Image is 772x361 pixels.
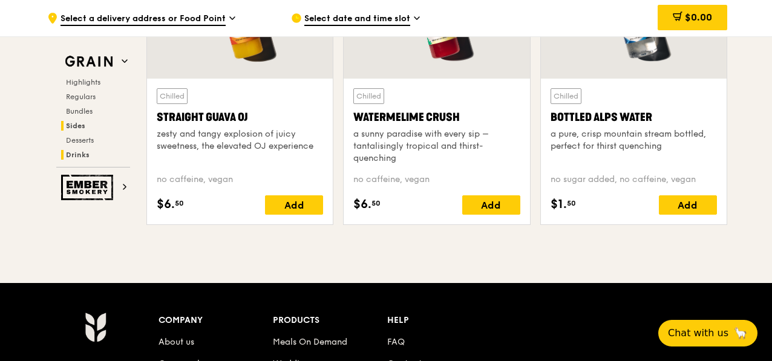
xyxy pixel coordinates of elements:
[265,195,323,215] div: Add
[353,109,520,126] div: Watermelime Crush
[659,195,717,215] div: Add
[387,337,405,347] a: FAQ
[273,312,387,329] div: Products
[157,109,323,126] div: Straight Guava OJ
[353,128,520,164] div: a sunny paradise with every sip – tantalisingly tropical and thirst-quenching
[61,51,117,73] img: Grain web logo
[157,174,323,186] div: no caffeine, vegan
[61,175,117,200] img: Ember Smokery web logo
[61,13,226,26] span: Select a delivery address or Food Point
[567,198,576,208] span: 50
[387,312,502,329] div: Help
[157,128,323,152] div: zesty and tangy explosion of juicy sweetness, the elevated OJ experience
[66,136,94,145] span: Desserts
[175,198,184,208] span: 50
[551,128,717,152] div: a pure, crisp mountain stream bottled, perfect for thirst quenching
[66,151,90,159] span: Drinks
[733,326,748,340] span: 🦙
[85,312,106,342] img: Grain
[462,195,520,215] div: Add
[353,174,520,186] div: no caffeine, vegan
[66,78,100,86] span: Highlights
[551,88,581,104] div: Chilled
[658,320,757,346] button: Chat with us🦙
[685,11,712,23] span: $0.00
[159,312,273,329] div: Company
[353,195,371,213] span: $6.
[551,195,567,213] span: $1.
[66,93,96,101] span: Regulars
[304,13,410,26] span: Select date and time slot
[551,174,717,186] div: no sugar added, no caffeine, vegan
[66,122,85,130] span: Sides
[159,337,194,347] a: About us
[157,195,175,213] span: $6.
[551,109,717,126] div: Bottled Alps Water
[353,88,384,104] div: Chilled
[668,326,728,340] span: Chat with us
[157,88,188,104] div: Chilled
[371,198,381,208] span: 50
[273,337,347,347] a: Meals On Demand
[66,107,93,115] span: Bundles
